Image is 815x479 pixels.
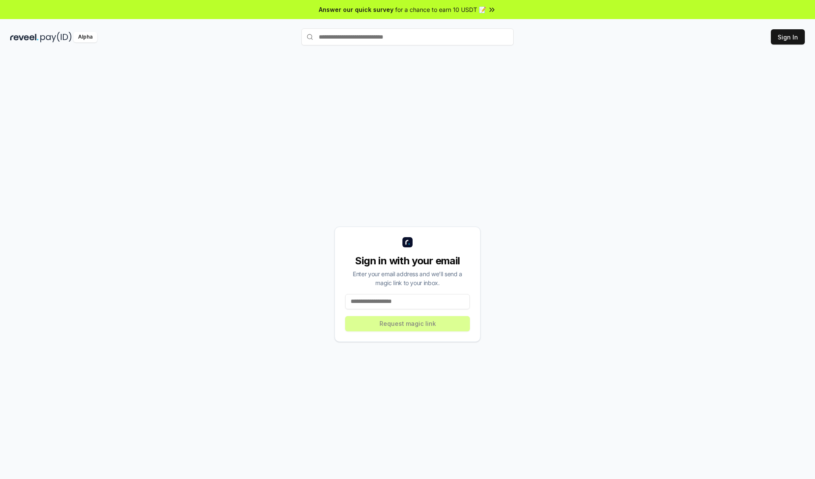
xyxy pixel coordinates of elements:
div: Enter your email address and we’ll send a magic link to your inbox. [345,269,470,287]
span: for a chance to earn 10 USDT 📝 [395,5,486,14]
img: logo_small [402,237,413,247]
div: Alpha [73,32,97,42]
img: pay_id [40,32,72,42]
img: reveel_dark [10,32,39,42]
button: Sign In [771,29,805,45]
div: Sign in with your email [345,254,470,268]
span: Answer our quick survey [319,5,393,14]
